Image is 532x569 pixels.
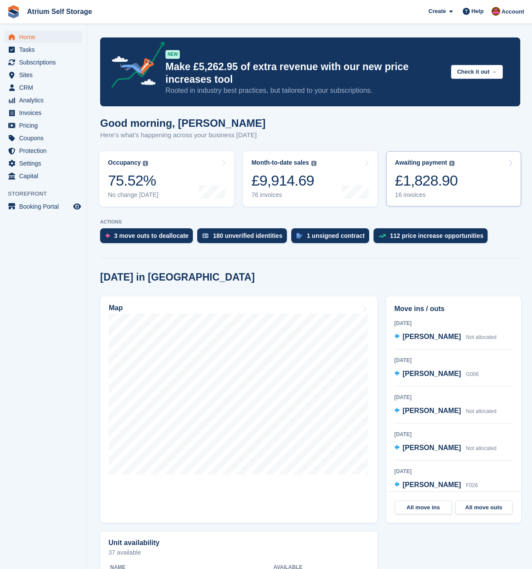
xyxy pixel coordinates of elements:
[100,130,266,140] p: Here's what's happening across your business [DATE]
[109,304,123,312] h2: Map
[19,31,71,43] span: Home
[4,145,82,157] a: menu
[72,201,82,212] a: Preview store
[108,539,159,547] h2: Unit availability
[165,86,444,95] p: Rooted in industry best practices, but tailored to your subscriptions.
[24,4,95,19] a: Atrium Self Storage
[394,304,513,314] h2: Move ins / outs
[386,151,521,207] a: Awaiting payment £1,828.90 16 invoices
[165,50,180,59] div: NEW
[403,370,461,377] span: [PERSON_NAME]
[4,44,82,56] a: menu
[4,200,82,213] a: menu
[4,69,82,81] a: menu
[4,56,82,68] a: menu
[108,191,158,199] div: No change [DATE]
[143,161,148,166] img: icon-info-grey-7440780725fd019a000dd9b08b2336e03edf1995a4989e88bcd33f0948082b44.svg
[374,228,492,247] a: 112 price increase opportunities
[403,407,461,414] span: [PERSON_NAME]
[395,172,458,190] div: £1,828.90
[394,406,497,417] a: [PERSON_NAME] Not allocated
[100,219,520,225] p: ACTIONS
[100,117,266,129] h1: Good morning, [PERSON_NAME]
[4,170,82,182] a: menu
[466,482,478,488] span: F026
[105,233,110,238] img: move_outs_to_deallocate_icon-f764333ba52eb49d3ac5e1228854f67142a1ed5810a6f6cc68b1a99e826820c5.svg
[165,61,444,86] p: Make £5,262.95 of extra revenue with our new price increases tool
[394,319,513,327] div: [DATE]
[403,444,461,451] span: [PERSON_NAME]
[403,481,461,488] span: [PERSON_NAME]
[19,132,71,144] span: Coupons
[4,94,82,106] a: menu
[390,232,484,239] div: 112 price increase opportunities
[108,159,141,166] div: Occupancy
[395,191,458,199] div: 16 invoices
[4,31,82,43] a: menu
[291,228,374,247] a: 1 unsigned contract
[466,408,496,414] span: Not allocated
[4,81,82,94] a: menu
[4,157,82,169] a: menu
[19,81,71,94] span: CRM
[252,172,317,190] div: £9,914.69
[197,228,291,247] a: 180 unverified identities
[394,356,513,364] div: [DATE]
[100,271,255,283] h2: [DATE] in [GEOGRAPHIC_DATA]
[213,232,283,239] div: 180 unverified identities
[4,119,82,132] a: menu
[19,170,71,182] span: Capital
[4,132,82,144] a: menu
[252,191,317,199] div: 76 invoices
[19,94,71,106] span: Analytics
[466,334,496,340] span: Not allocated
[455,501,512,515] a: All move outs
[394,480,478,491] a: [PERSON_NAME] F026
[307,232,365,239] div: 1 unsigned contract
[394,430,513,438] div: [DATE]
[19,44,71,56] span: Tasks
[428,7,446,16] span: Create
[466,371,478,377] span: G006
[395,159,447,166] div: Awaiting payment
[296,233,303,238] img: contract_signature_icon-13c848040528278c33f63329250d36e43548de30e8caae1d1a13099fd9432cc5.svg
[471,7,484,16] span: Help
[394,332,497,343] a: [PERSON_NAME] Not allocated
[311,161,317,166] img: icon-info-grey-7440780725fd019a000dd9b08b2336e03edf1995a4989e88bcd33f0948082b44.svg
[466,445,496,451] span: Not allocated
[379,234,386,238] img: price_increase_opportunities-93ffe204e8149a01c8c9dc8f82e8f89637d9d84a8eef4429ea346261dce0b2c0.svg
[394,443,497,454] a: [PERSON_NAME] Not allocated
[252,159,309,166] div: Month-to-date sales
[395,501,452,515] a: All move ins
[4,107,82,119] a: menu
[19,200,71,213] span: Booking Portal
[108,172,158,190] div: 75.52%
[19,157,71,169] span: Settings
[449,161,455,166] img: icon-info-grey-7440780725fd019a000dd9b08b2336e03edf1995a4989e88bcd33f0948082b44.svg
[8,190,87,198] span: Storefront
[19,107,71,119] span: Invoices
[394,369,479,380] a: [PERSON_NAME] G006
[99,151,234,207] a: Occupancy 75.52% No change [DATE]
[19,69,71,81] span: Sites
[243,151,378,207] a: Month-to-date sales £9,914.69 76 invoices
[394,467,513,475] div: [DATE]
[19,119,71,132] span: Pricing
[19,145,71,157] span: Protection
[403,333,461,340] span: [PERSON_NAME]
[100,296,377,523] a: Map
[451,65,503,79] button: Check it out →
[19,56,71,68] span: Subscriptions
[108,549,369,555] p: 37 available
[114,232,189,239] div: 3 move outs to deallocate
[100,228,197,247] a: 3 move outs to deallocate
[202,233,209,238] img: verify_identity-adf6edd0f0f0b5bbfe63781bf79b02c33cf7c696d77639b501bdc392416b5a36.svg
[7,5,20,18] img: stora-icon-8386f47178a22dfd0bd8f6a31ec36ba5ce8667c1dd55bd0f319d3a0aa187defe.svg
[502,7,524,16] span: Account
[492,7,500,16] img: Mark Rhodes
[104,41,165,91] img: price-adjustments-announcement-icon-8257ccfd72463d97f412b2fc003d46551f7dbcb40ab6d574587a9cd5c0d94...
[394,393,513,401] div: [DATE]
